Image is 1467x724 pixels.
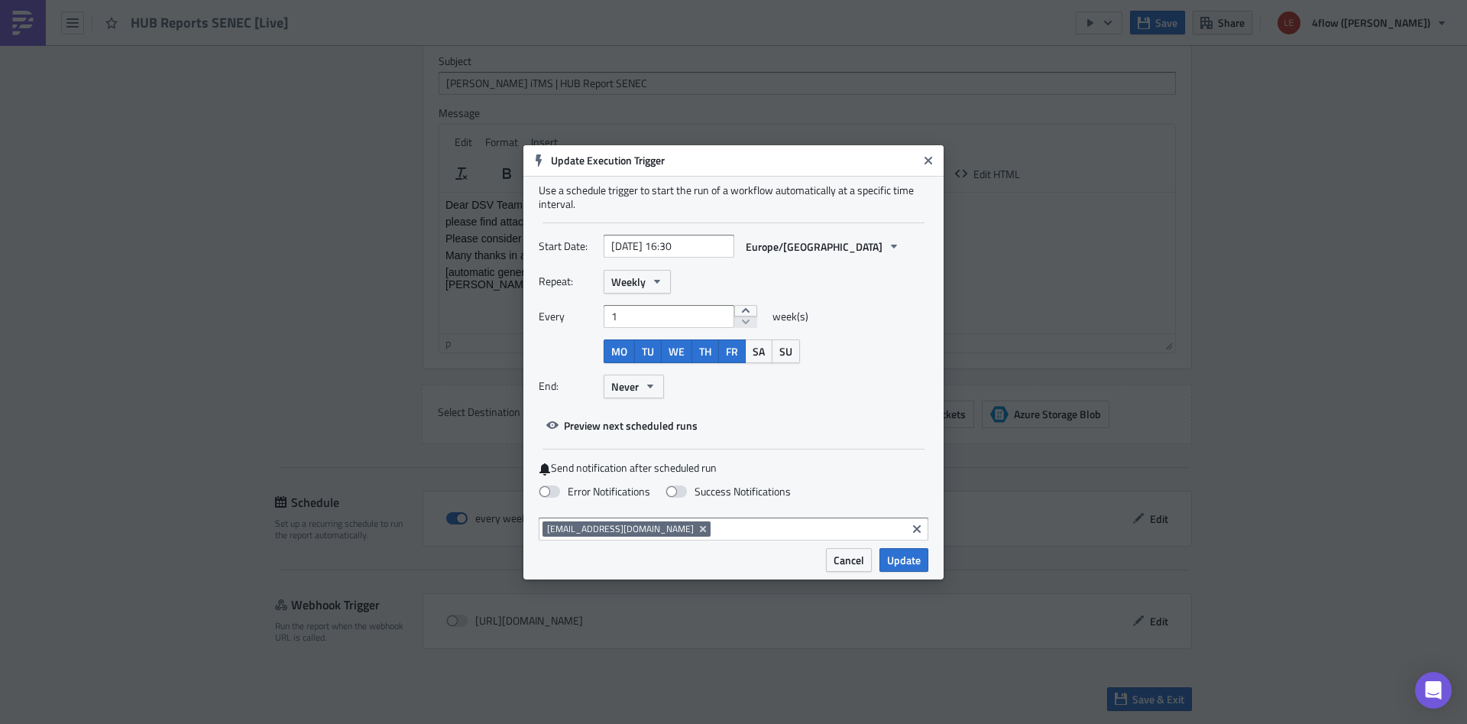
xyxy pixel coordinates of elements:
[539,305,596,328] label: Every
[665,485,791,498] label: Success Notifications
[1415,672,1452,709] div: Open Intercom Messenger
[6,23,730,35] p: please find attached the daily generated from
[6,40,730,52] p: Please consider the report attached starting from [DATE] as well.
[734,316,757,328] button: decrement
[834,552,864,568] span: Cancel
[734,305,757,317] button: increment
[726,343,738,359] span: FR
[539,375,596,398] label: End:
[826,548,872,572] button: Cancel
[539,414,705,437] button: Preview next scheduled runs
[746,239,882,255] span: Europe/[GEOGRAPHIC_DATA]
[779,343,792,359] span: SU
[547,523,694,535] span: [EMAIL_ADDRESS][DOMAIN_NAME]
[697,521,711,537] button: Remove Tag
[772,305,808,328] span: week(s)
[6,73,730,98] p: [automatic generated email notification] [PERSON_NAME] iTMS Transition Team
[6,6,730,98] body: Rich Text Area. Press ALT-0 for help.
[669,343,685,359] span: WE
[349,23,401,35] strong: new iTMS.
[772,339,800,363] button: SU
[738,235,908,258] button: Europe/[GEOGRAPHIC_DATA]
[604,339,635,363] button: MO
[634,339,662,363] button: TU
[661,339,692,363] button: WE
[611,343,627,359] span: MO
[642,343,654,359] span: TU
[691,339,719,363] button: TH
[564,417,698,433] span: Preview next scheduled runs
[6,57,730,69] p: Many thanks in advance.
[879,548,928,572] button: Update
[539,235,596,258] label: Start Date:
[551,154,918,167] h6: Update Execution Trigger
[887,552,921,568] span: Update
[611,378,639,394] span: Never
[539,270,596,293] label: Repeat:
[745,339,772,363] button: SA
[908,520,926,538] button: Clear selected items
[718,339,746,363] button: FR
[604,235,734,258] input: YYYY-MM-DD HH:mm
[539,461,928,476] label: Send notification after scheduled run
[917,149,940,172] button: Close
[604,270,671,294] button: Weekly
[753,343,765,359] span: SA
[699,343,711,359] span: TH
[6,6,730,18] p: Dear DSV Team,
[539,485,650,498] label: Error Notifications
[604,375,664,398] button: Never
[611,274,646,290] span: Weekly
[144,23,277,35] strong: HUB Report SENE IN/OUT
[539,183,928,211] div: Use a schedule trigger to start the run of a workflow automatically at a specific time interval.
